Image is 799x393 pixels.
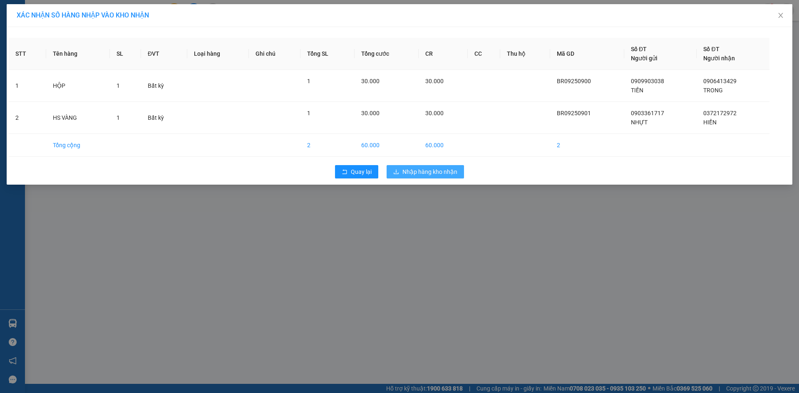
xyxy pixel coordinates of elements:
[425,78,444,84] span: 30.000
[631,46,647,52] span: Số ĐT
[769,4,792,27] button: Close
[402,167,457,176] span: Nhập hàng kho nhận
[117,82,120,89] span: 1
[355,38,419,70] th: Tổng cước
[355,134,419,157] td: 60.000
[141,38,187,70] th: ĐVT
[777,12,784,19] span: close
[703,110,737,116] span: 0372172972
[550,38,624,70] th: Mã GD
[631,55,658,62] span: Người gửi
[468,38,500,70] th: CC
[351,167,372,176] span: Quay lại
[631,110,664,116] span: 0903361717
[361,78,380,84] span: 30.000
[703,119,717,126] span: HIỀN
[46,134,110,157] td: Tổng cộng
[9,38,46,70] th: STT
[57,46,63,52] span: environment
[17,11,149,19] span: XÁC NHẬN SỐ HÀNG NHẬP VÀO KHO NHẬN
[4,46,10,52] span: environment
[187,38,249,70] th: Loại hàng
[550,134,624,157] td: 2
[141,102,187,134] td: Bất kỳ
[500,38,550,70] th: Thu hộ
[57,35,111,44] li: VP Bình Giã
[117,114,120,121] span: 1
[361,110,380,116] span: 30.000
[4,4,121,20] li: Hoa Mai
[300,134,354,157] td: 2
[46,70,110,102] td: HỘP
[307,110,310,116] span: 1
[110,38,141,70] th: SL
[703,46,719,52] span: Số ĐT
[335,165,378,178] button: rollbackQuay lại
[631,87,643,94] span: TIẾN
[4,46,56,80] b: 93 Nguyễn Thái Bình, [GEOGRAPHIC_DATA]
[141,70,187,102] td: Bất kỳ
[419,134,468,157] td: 60.000
[342,169,347,175] span: rollback
[9,70,46,102] td: 1
[631,78,664,84] span: 0909903038
[557,110,591,116] span: BR09250901
[425,110,444,116] span: 30.000
[703,78,737,84] span: 0906413429
[9,102,46,134] td: 2
[300,38,354,70] th: Tổng SL
[46,38,110,70] th: Tên hàng
[307,78,310,84] span: 1
[703,55,735,62] span: Người nhận
[46,102,110,134] td: HS VÀNG
[387,165,464,178] button: downloadNhập hàng kho nhận
[703,87,723,94] span: TRONG
[393,169,399,175] span: download
[419,38,468,70] th: CR
[249,38,301,70] th: Ghi chú
[4,35,57,44] li: VP 93 NTB Q1
[631,119,648,126] span: NHỰT
[557,78,591,84] span: BR09250900
[57,46,110,62] b: 154/1 Bình Giã, P 8
[4,4,33,33] img: logo.jpg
